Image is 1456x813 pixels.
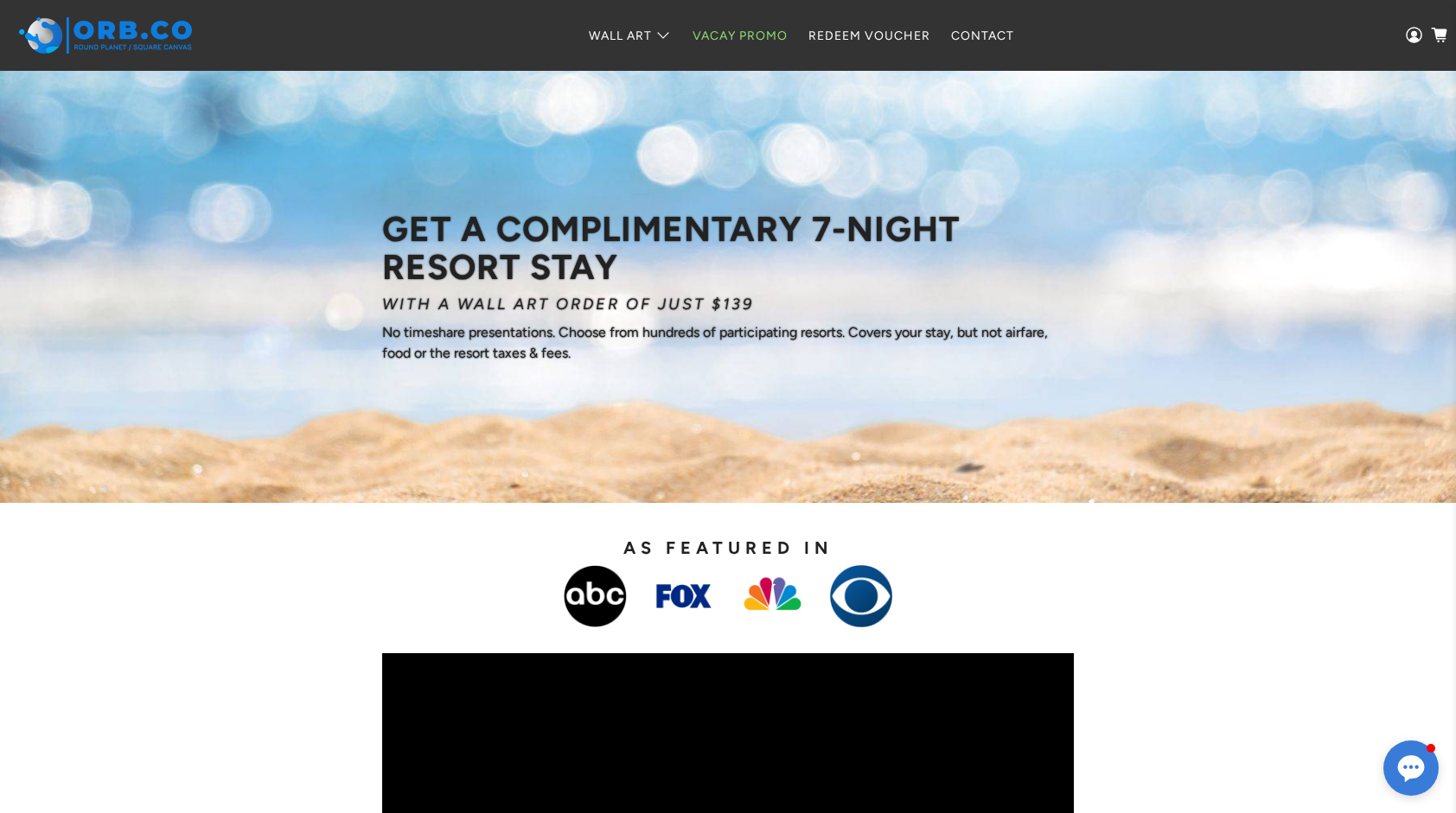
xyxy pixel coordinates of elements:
a: Redeem Voucher [798,13,941,59]
h2: AS FEATURED IN [322,537,1134,558]
a: Wall Art [578,13,682,59]
a: Contact [941,13,1025,59]
button: Open chat window [1383,740,1439,796]
span: No timeshare presentations. Choose from hundreds of participating resorts. Covers your stay, but ... [382,324,1048,361]
i: WITH A WALL ART ORDER OF JUST $139 [382,295,754,314]
h1: GET A COMPLIMENTARY 7-NIGHT RESORT STAY [382,210,1074,286]
a: Vacay Promo [682,13,798,59]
